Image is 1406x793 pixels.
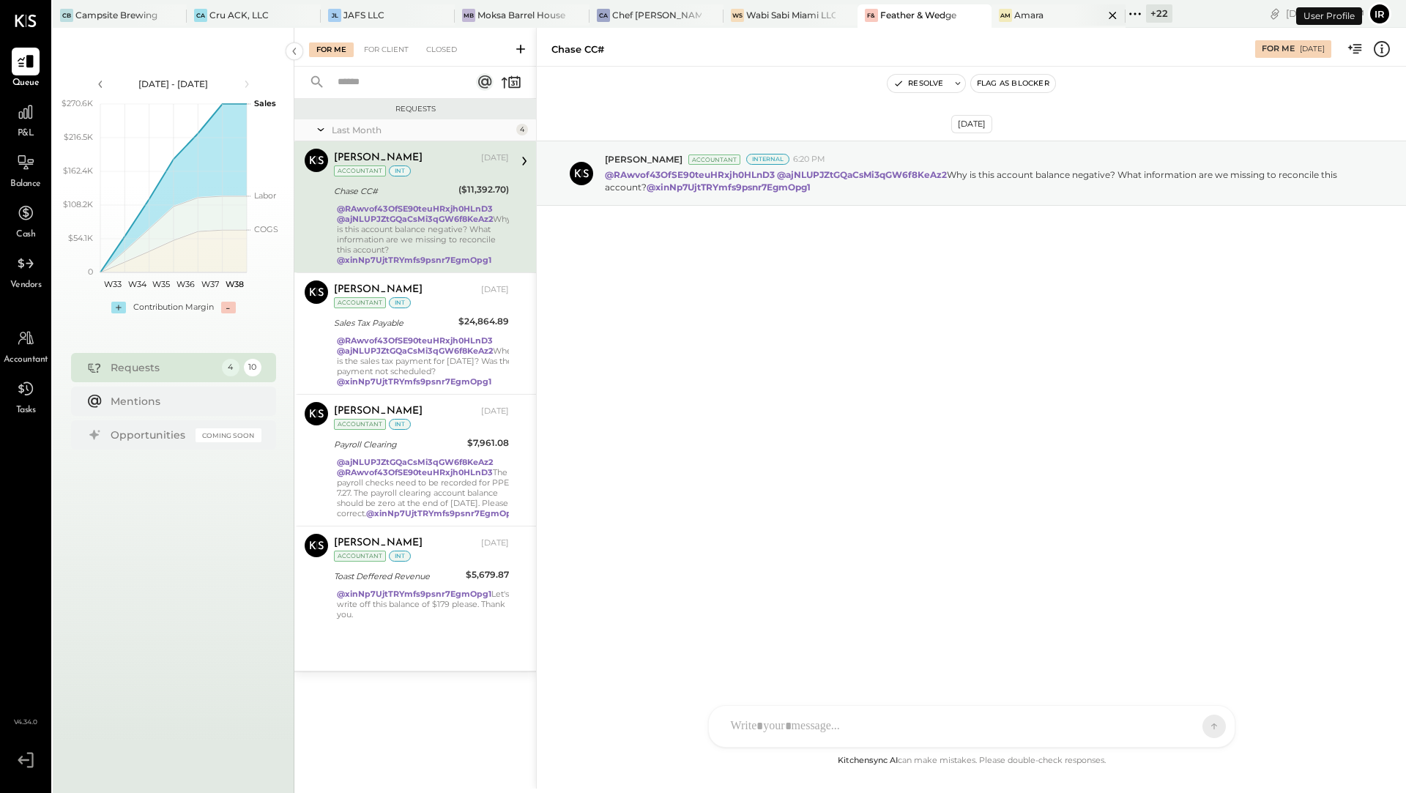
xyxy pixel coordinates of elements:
[337,376,491,387] strong: @xinNp7UjtTRYmfs9psnr7EgmOpg1
[328,9,341,22] div: JL
[462,9,475,22] div: MB
[62,98,93,108] text: $270.6K
[254,190,276,201] text: Labor
[12,77,40,90] span: Queue
[111,302,126,313] div: +
[458,314,509,329] div: $24,864.89
[68,233,93,243] text: $54.1K
[334,283,423,297] div: [PERSON_NAME]
[334,297,386,308] div: Accountant
[194,9,207,22] div: CA
[64,132,93,142] text: $216.5K
[1,250,51,292] a: Vendors
[951,115,992,133] div: [DATE]
[4,354,48,367] span: Accountant
[793,154,825,165] span: 6:20 PM
[1,149,51,191] a: Balance
[481,152,509,164] div: [DATE]
[647,182,811,193] strong: @xinNp7UjtTRYmfs9psnr7EgmOpg1
[1368,2,1391,26] button: Ir
[10,178,41,191] span: Balance
[605,169,775,180] strong: @RAwvof43OfSE90teuHRxjh0HLnD3
[1300,44,1325,54] div: [DATE]
[888,75,949,92] button: Resolve
[1014,9,1044,21] div: Amara
[16,228,35,242] span: Cash
[254,98,276,108] text: Sales
[337,214,493,224] strong: @ajNLUPJZtGQaCsMi3qGW6f8KeAz2
[337,204,511,265] div: Why is this account balance negative? What information are we missing to reconcile this account?
[389,551,411,562] div: int
[111,428,188,442] div: Opportunities
[337,457,521,518] div: The payroll checks need to be recorded for PPE 7.27. The payroll clearing account balance should ...
[481,406,509,417] div: [DATE]
[63,199,93,209] text: $108.2K
[16,404,36,417] span: Tasks
[777,169,947,180] strong: @ajNLUPJZtGQaCsMi3qGW6f8KeAz2
[209,9,269,21] div: Cru ACK, LLC
[880,9,956,21] div: Feather & Wedge
[337,467,493,477] strong: @RAwvof43OfSE90teuHRxjh0HLnD3
[337,457,493,467] strong: @ajNLUPJZtGQaCsMi3qGW6f8KeAz2
[201,279,219,289] text: W37
[75,9,157,21] div: Campsite Brewing
[334,151,423,165] div: [PERSON_NAME]
[337,589,491,599] strong: @xinNp7UjtTRYmfs9psnr7EgmOpg1
[366,508,521,518] strong: @xinNp7UjtTRYmfs9psnr7EgmOpg1
[334,569,461,584] div: Toast Deffered Revenue
[133,302,214,313] div: Contribution Margin
[337,335,520,387] div: Where is the sales tax payment for [DATE]? Was the payment not scheduled?
[1296,7,1362,25] div: User Profile
[334,536,423,551] div: [PERSON_NAME]
[334,551,386,562] div: Accountant
[334,184,454,198] div: Chase CC#
[357,42,416,57] div: For Client
[1268,6,1282,21] div: copy link
[222,359,239,376] div: 4
[225,279,243,289] text: W38
[18,127,34,141] span: P&L
[302,104,529,114] div: Requests
[481,537,509,549] div: [DATE]
[343,9,384,21] div: JAFS LLC
[309,42,354,57] div: For Me
[605,168,1355,193] p: Why is this account balance negative? What information are we missing to reconcile this account?
[337,589,509,619] div: Let's write off this balance of $179 please. Thank you.
[196,428,261,442] div: Coming Soon
[111,78,236,90] div: [DATE] - [DATE]
[1146,4,1172,23] div: + 22
[334,316,454,330] div: Sales Tax Payable
[597,9,610,22] div: CA
[605,153,682,165] span: [PERSON_NAME]
[419,42,464,57] div: Closed
[254,224,278,234] text: COGS
[152,279,170,289] text: W35
[1262,43,1295,55] div: For Me
[1,199,51,242] a: Cash
[337,255,491,265] strong: @xinNp7UjtTRYmfs9psnr7EgmOpg1
[103,279,121,289] text: W33
[111,360,215,375] div: Requests
[612,9,702,21] div: Chef [PERSON_NAME]'s Vineyard Restaurant
[746,154,789,165] div: Internal
[477,9,565,21] div: Moksa Barrel House
[337,346,493,356] strong: @ajNLUPJZtGQaCsMi3qGW6f8KeAz2
[688,154,740,165] div: Accountant
[111,394,254,409] div: Mentions
[389,297,411,308] div: int
[176,279,195,289] text: W36
[1,98,51,141] a: P&L
[467,436,509,450] div: $7,961.08
[60,9,73,22] div: CB
[337,335,493,346] strong: @RAwvof43OfSE90teuHRxjh0HLnD3
[1,48,51,90] a: Queue
[481,284,509,296] div: [DATE]
[334,404,423,419] div: [PERSON_NAME]
[332,124,513,136] div: Last Month
[334,165,386,176] div: Accountant
[10,279,42,292] span: Vendors
[334,419,386,430] div: Accountant
[1,375,51,417] a: Tasks
[337,204,493,214] strong: @RAwvof43OfSE90teuHRxjh0HLnD3
[746,9,836,21] div: Wabi Sabi Miami LLC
